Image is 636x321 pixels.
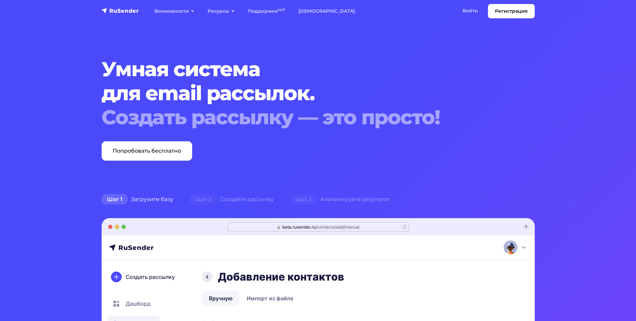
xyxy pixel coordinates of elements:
span: Шаг 2 [189,194,217,205]
div: Создать рассылку — это просто! [102,105,498,129]
div: Анализируйте результат [282,193,398,206]
span: Шаг 3 [290,194,317,205]
a: Возможности [148,4,201,18]
a: Ресурсы [201,4,241,18]
h1: Умная система для email рассылок. [102,57,498,129]
a: Попробовать бесплатно [102,141,192,161]
img: RuSender [102,7,139,14]
span: Шаг 1 [102,194,128,205]
div: Создайте рассылку [181,193,282,206]
a: Войти [456,4,485,18]
a: [DEMOGRAPHIC_DATA] [292,4,362,18]
sup: 24/7 [277,8,285,12]
div: Загрузите базу [94,193,181,206]
a: Регистрация [488,4,535,18]
a: Поддержка24/7 [241,4,292,18]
